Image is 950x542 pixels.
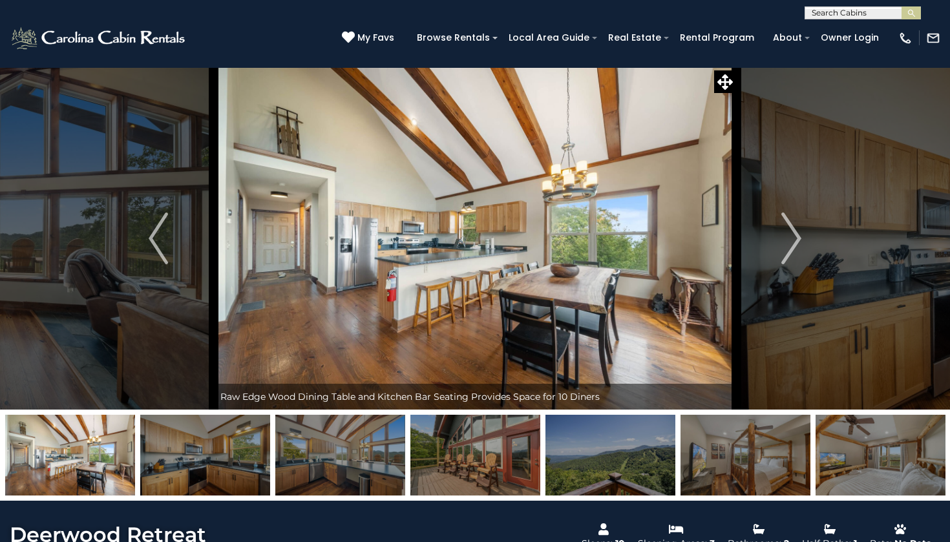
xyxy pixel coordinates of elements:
img: phone-regular-white.png [898,31,913,45]
img: 169267557 [140,415,270,495]
img: 169267673 [545,415,675,495]
a: Real Estate [602,28,668,48]
img: arrow [149,213,168,264]
img: 169267614 [681,415,810,495]
a: About [766,28,808,48]
a: My Favs [342,31,397,45]
a: Rental Program [673,28,761,48]
img: 169267552 [816,415,945,495]
button: Previous [103,67,214,410]
img: 169267633 [275,415,405,495]
a: Local Area Guide [502,28,596,48]
img: 169267558 [410,415,540,495]
img: 169267627 [5,415,135,495]
img: arrow [782,213,801,264]
img: White-1-2.png [10,25,189,51]
button: Next [736,67,847,410]
a: Browse Rentals [410,28,496,48]
img: mail-regular-white.png [926,31,940,45]
a: Owner Login [814,28,885,48]
div: Raw Edge Wood Dining Table and Kitchen Bar Seating Provides Space for 10 Diners [214,384,737,410]
span: My Favs [357,31,394,45]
